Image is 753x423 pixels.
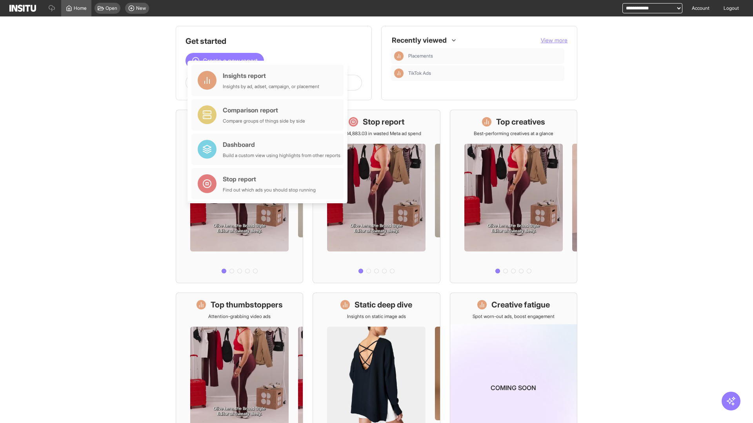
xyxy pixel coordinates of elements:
span: Create a new report [203,56,258,65]
p: Insights on static image ads [347,313,406,320]
h1: Top creatives [496,116,545,127]
span: TikTok Ads [408,70,431,76]
div: Dashboard [223,140,340,149]
a: Stop reportSave £34,883.03 in wasted Meta ad spend [313,110,440,283]
span: New [136,5,146,11]
div: Insights report [223,71,319,80]
h1: Get started [186,36,362,47]
span: Placements [408,53,433,59]
span: Placements [408,53,561,59]
button: View more [541,36,567,44]
span: View more [541,37,567,43]
span: Open [105,5,117,11]
span: TikTok Ads [408,70,561,76]
p: Save £34,883.03 in wasted Meta ad spend [331,130,421,137]
h1: Static deep dive [355,299,412,310]
div: Insights [394,69,404,78]
button: Create a new report [186,53,264,69]
div: Comparison report [223,105,305,115]
a: Top creativesBest-performing creatives at a glance [450,110,577,283]
img: Logo [9,5,36,12]
div: Build a custom view using highlights from other reports [223,152,340,159]
h1: Stop report [363,116,404,127]
div: Insights [394,51,404,61]
h1: Top thumbstoppers [211,299,283,310]
a: What's live nowSee all active ads instantly [176,110,303,283]
div: Compare groups of things side by side [223,118,305,124]
div: Stop report [223,174,316,184]
span: Home [74,5,87,11]
p: Best-performing creatives at a glance [474,130,553,137]
div: Find out which ads you should stop running [223,187,316,193]
div: Insights by ad, adset, campaign, or placement [223,83,319,90]
p: Attention-grabbing video ads [208,313,271,320]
